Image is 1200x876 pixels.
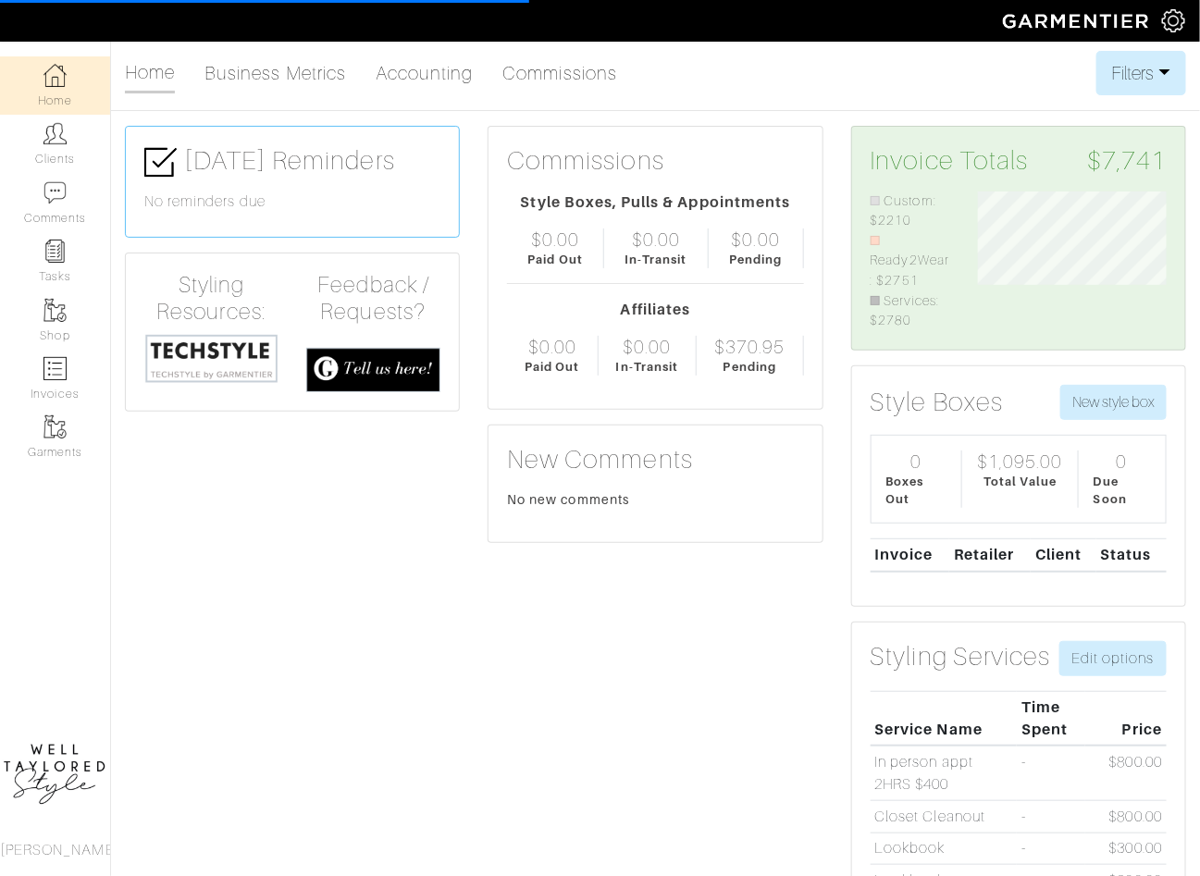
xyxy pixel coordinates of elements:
h3: New Comments [507,444,803,475]
th: Status [1096,539,1167,572]
td: Closet Cleanout [871,801,1018,833]
div: Paid Out [528,251,583,268]
th: Service Name [871,691,1018,746]
div: 0 [1117,450,1128,473]
td: $800.00 [1085,801,1167,833]
li: Ready2Wear: $2751 [871,231,951,291]
div: Style Boxes, Pulls & Appointments [507,191,803,214]
div: $0.00 [732,228,780,251]
button: Filters [1096,51,1186,95]
td: - [1017,746,1084,800]
img: techstyle-93310999766a10050dc78ceb7f971a75838126fd19372ce40ba20cdf6a89b94b.png [144,333,278,385]
td: In person appt 2HRS $400 [871,746,1018,800]
li: Services: $2780 [871,291,951,331]
a: Commissions [503,55,618,92]
div: $0.00 [623,336,671,358]
td: $800.00 [1085,746,1167,800]
div: Due Soon [1094,473,1151,508]
td: $300.00 [1085,833,1167,865]
div: $0.00 [528,336,576,358]
th: Client [1031,539,1095,572]
h3: Invoice Totals [871,145,1167,177]
img: garments-icon-b7da505a4dc4fd61783c78ac3ca0ef83fa9d6f193b1c9dc38574b1d14d53ca28.png [43,299,67,322]
img: garments-icon-b7da505a4dc4fd61783c78ac3ca0ef83fa9d6f193b1c9dc38574b1d14d53ca28.png [43,415,67,438]
div: $0.00 [632,228,680,251]
h3: Style Boxes [871,387,1004,418]
h4: Styling Resources: [144,272,278,326]
div: $1,095.00 [977,450,1062,473]
a: Business Metrics [204,55,346,92]
div: Affiliates [507,299,803,321]
a: Edit options [1059,641,1167,676]
div: Total Value [984,473,1058,490]
div: $0.00 [531,228,579,251]
img: comment-icon-a0a6a9ef722e966f86d9cbdc48e553b5cf19dbc54f86b18d962a5391bc8f6eb6.png [43,181,67,204]
img: gear-icon-white-bd11855cb880d31180b6d7d6211b90ccbf57a29d726f0c71d8c61bd08dd39cc2.png [1162,9,1185,32]
div: Pending [724,358,776,376]
td: - [1017,833,1084,865]
div: 0 [911,450,922,473]
li: Custom: $2210 [871,191,951,231]
button: New style box [1060,385,1167,420]
a: Home [125,54,175,93]
h3: [DATE] Reminders [144,145,440,179]
h3: Commissions [507,145,664,177]
th: Invoice [871,539,950,572]
img: garmentier-logo-header-white-b43fb05a5012e4ada735d5af1a66efaba907eab6374d6393d1fbf88cb4ef424d.png [994,5,1162,37]
th: Time Spent [1017,691,1084,746]
img: check-box-icon-36a4915ff3ba2bd8f6e4f29bc755bb66becd62c870f447fc0dd1365fcfddab58.png [144,146,177,179]
div: Pending [729,251,782,268]
img: feedback_requests-3821251ac2bd56c73c230f3229a5b25d6eb027adea667894f41107c140538ee0.png [306,348,440,393]
span: $7,741 [1088,145,1167,177]
h4: Feedback / Requests? [306,272,440,326]
h6: No reminders due [144,193,440,211]
th: Price [1085,691,1167,746]
img: dashboard-icon-dbcd8f5a0b271acd01030246c82b418ddd0df26cd7fceb0bd07c9910d44c42f6.png [43,64,67,87]
div: Paid Out [525,358,579,376]
a: Accounting [376,55,474,92]
img: clients-icon-6bae9207a08558b7cb47a8932f037763ab4055f8c8b6bfacd5dc20c3e0201464.png [43,122,67,145]
td: - [1017,801,1084,833]
div: In-Transit [616,358,679,376]
div: No new comments [507,490,803,509]
div: $370.95 [714,336,785,358]
div: In-Transit [625,251,687,268]
img: orders-icon-0abe47150d42831381b5fb84f609e132dff9fe21cb692f30cb5eec754e2cba89.png [43,357,67,380]
img: reminder-icon-8004d30b9f0a5d33ae49ab947aed9ed385cf756f9e5892f1edd6e32f2345188e.png [43,240,67,263]
h3: Styling Services [871,641,1051,672]
td: Lookbook [871,833,1018,865]
th: Retailer [949,539,1031,572]
div: Boxes Out [886,473,947,508]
